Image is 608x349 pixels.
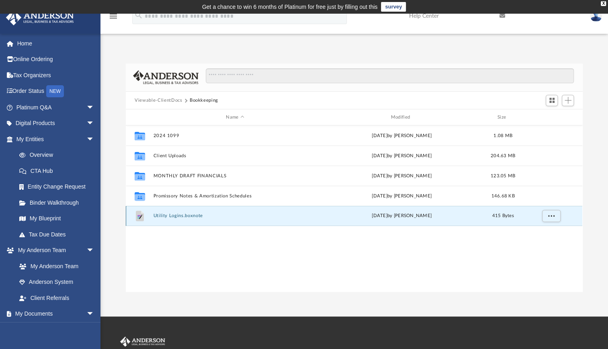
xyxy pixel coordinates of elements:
[206,68,574,84] input: Search files and folders
[320,212,483,220] div: by [PERSON_NAME]
[491,154,515,158] span: 204.63 MB
[11,163,106,179] a: CTA Hub
[320,193,483,200] div: [DATE] by [PERSON_NAME]
[320,152,483,160] div: [DATE] by [PERSON_NAME]
[11,147,106,163] a: Overview
[11,226,106,242] a: Tax Due Dates
[522,114,579,121] div: id
[86,99,102,116] span: arrow_drop_down
[542,210,561,222] button: More options
[202,2,378,12] div: Get a chance to win 6 months of Platinum for free just by filling out this
[6,99,106,115] a: Platinum Q&Aarrow_drop_down
[6,83,106,100] a: Order StatusNEW
[129,114,149,121] div: id
[487,114,519,121] div: Size
[154,213,317,218] button: Utility Logins.boxnote
[11,290,102,306] a: Client Referrals
[126,125,582,292] div: grid
[154,133,317,138] button: 2024 1099
[11,195,106,211] a: Binder Walkthrough
[590,10,602,22] img: User Pic
[86,306,102,322] span: arrow_drop_down
[562,95,574,106] button: Add
[86,131,102,148] span: arrow_drop_down
[6,35,106,51] a: Home
[11,274,102,290] a: Anderson System
[491,194,514,198] span: 146.68 KB
[11,179,106,195] a: Entity Change Request
[320,114,483,121] div: Modified
[86,242,102,259] span: arrow_drop_down
[11,322,98,338] a: Box
[108,11,118,21] i: menu
[119,337,167,347] img: Anderson Advisors Platinum Portal
[6,242,102,259] a: My Anderson Teamarrow_drop_down
[135,97,182,104] button: Viewable-ClientDocs
[4,10,76,25] img: Anderson Advisors Platinum Portal
[154,153,317,158] button: Client Uploads
[154,173,317,179] button: MONTHLY DRAFT FINANCIALS
[6,115,106,131] a: Digital Productsarrow_drop_down
[6,67,106,83] a: Tax Organizers
[6,131,106,147] a: My Entitiesarrow_drop_down
[86,115,102,132] span: arrow_drop_down
[491,174,515,178] span: 123.05 MB
[381,2,406,12] a: survey
[154,193,317,199] button: Promissory Notes & Amortization Schedules
[546,95,558,106] button: Switch to Grid View
[492,214,514,218] span: 415 Bytes
[11,258,98,274] a: My Anderson Team
[6,51,106,68] a: Online Ordering
[320,172,483,180] div: [DATE] by [PERSON_NAME]
[601,1,606,6] div: close
[320,132,483,140] div: [DATE] by [PERSON_NAME]
[190,97,218,104] button: Bookkeeping
[372,214,387,218] span: [DATE]
[46,85,64,97] div: NEW
[153,114,317,121] div: Name
[11,211,102,227] a: My Blueprint
[493,133,512,138] span: 1.08 MB
[108,15,118,21] a: menu
[6,306,102,322] a: My Documentsarrow_drop_down
[134,11,143,20] i: search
